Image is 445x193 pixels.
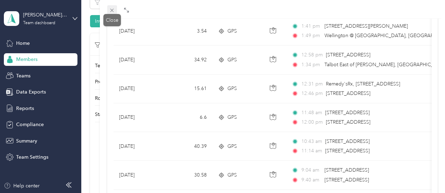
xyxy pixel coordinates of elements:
[325,138,370,144] span: [STREET_ADDRESS]
[301,138,322,145] span: 10:43 am
[114,75,166,103] td: [DATE]
[324,177,369,183] span: [STREET_ADDRESS]
[227,143,237,150] span: GPS
[324,167,369,173] span: [STREET_ADDRESS]
[301,118,323,126] span: 12:00 pm
[326,81,400,87] span: Remedy'sRx, [STREET_ADDRESS]
[166,75,212,103] td: 15.61
[114,103,166,132] td: [DATE]
[227,27,237,35] span: GPS
[166,132,212,161] td: 40.39
[326,90,370,96] span: [STREET_ADDRESS]
[325,148,370,154] span: [STREET_ADDRESS]
[166,103,212,132] td: 6.6
[166,17,212,46] td: 3.54
[114,132,166,161] td: [DATE]
[324,23,408,29] span: [STREET_ADDRESS][PERSON_NAME]
[114,17,166,46] td: [DATE]
[166,46,212,74] td: 34.92
[301,61,321,69] span: 1:34 pm
[301,80,323,88] span: 12:31 pm
[301,147,322,155] span: 11:14 am
[227,113,237,121] span: GPS
[301,22,321,30] span: 1:41 pm
[301,51,323,59] span: 12:58 pm
[301,32,321,40] span: 1:49 pm
[227,56,237,64] span: GPS
[301,176,321,184] span: 9:40 am
[166,161,212,189] td: 30.58
[301,90,323,97] span: 12:46 pm
[406,154,445,193] iframe: Everlance-gr Chat Button Frame
[325,110,370,116] span: [STREET_ADDRESS]
[227,85,237,92] span: GPS
[114,161,166,189] td: [DATE]
[326,52,370,58] span: [STREET_ADDRESS]
[326,119,370,125] span: [STREET_ADDRESS]
[103,14,121,26] div: Close
[227,171,237,179] span: GPS
[301,109,322,117] span: 11:48 am
[301,166,321,174] span: 9:04 am
[114,46,166,74] td: [DATE]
